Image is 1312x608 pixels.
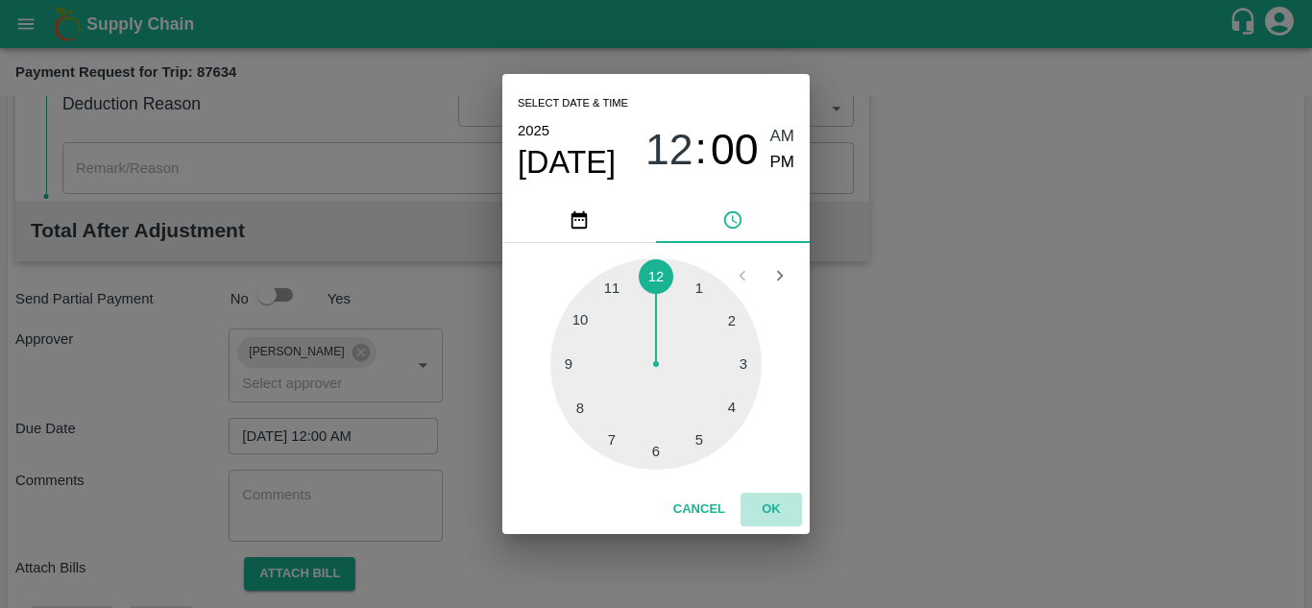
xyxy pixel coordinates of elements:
[666,493,733,526] button: Cancel
[762,257,798,294] button: Open next view
[770,124,795,150] button: AM
[711,125,759,175] span: 00
[645,125,693,175] span: 12
[711,124,759,175] button: 00
[518,118,549,143] button: 2025
[518,89,628,118] span: Select date & time
[770,150,795,176] button: PM
[502,197,656,243] button: pick date
[741,493,802,526] button: OK
[518,143,616,182] button: [DATE]
[645,124,693,175] button: 12
[695,124,707,175] span: :
[656,197,810,243] button: pick time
